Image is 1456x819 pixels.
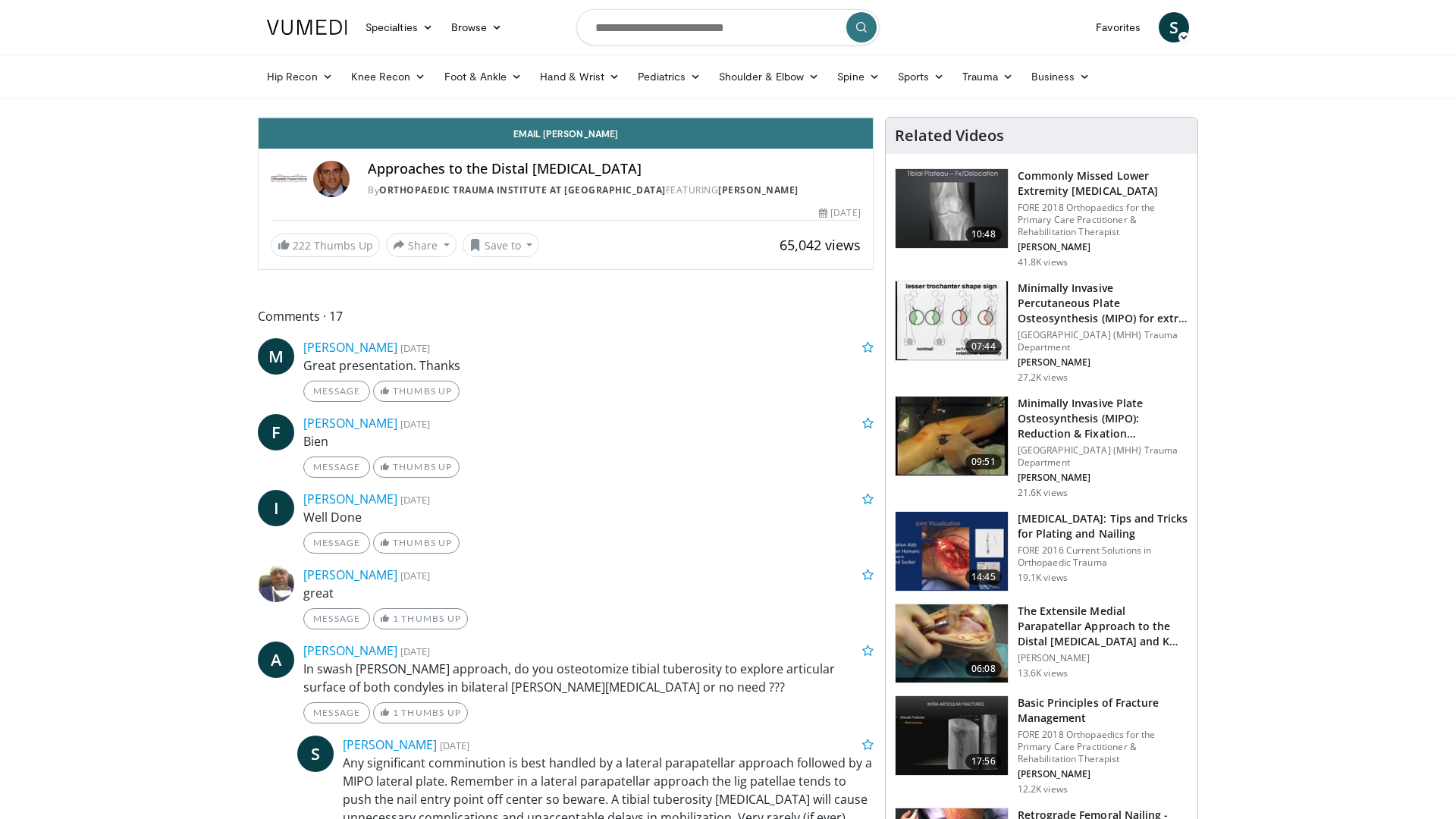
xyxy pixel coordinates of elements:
small: [DATE] [400,569,430,582]
img: cb807dfe-f02f-4aa3-9a62-dcfa16b747aa.150x105_q85_crop-smart_upscale.jpg [896,512,1008,591]
a: Message [303,608,370,629]
span: Comments 17 [258,306,874,326]
p: FORE 2018 Orthopaedics for the Primary Care Practitioner & Rehabilitation Therapist [1018,202,1188,238]
span: 1 [393,613,399,624]
p: In swash [PERSON_NAME] approach, do you osteotomize tibial tuberosity to explore articular surfac... [303,660,874,696]
a: 09:51 Minimally Invasive Plate Osteosynthesis (MIPO): Reduction & Fixation… [GEOGRAPHIC_DATA] (MH... [895,396,1188,499]
small: [DATE] [400,645,430,658]
a: Message [303,381,370,402]
a: Email [PERSON_NAME] [259,118,873,149]
button: Save to [463,233,540,257]
p: [PERSON_NAME] [1018,768,1188,780]
p: [GEOGRAPHIC_DATA] (MHH) Trauma Department [1018,329,1188,353]
img: 4aa379b6-386c-4fb5-93ee-de5617843a87.150x105_q85_crop-smart_upscale.jpg [896,169,1008,248]
small: [DATE] [400,417,430,431]
a: Thumbs Up [373,532,459,554]
a: 1 Thumbs Up [373,608,468,629]
a: 06:08 The Extensile Medial Parapatellar Approach to the Distal [MEDICAL_DATA] and K… [PERSON_NAME... [895,604,1188,684]
p: 19.1K views [1018,572,1068,584]
h3: Minimally Invasive Plate Osteosynthesis (MIPO): Reduction & Fixation… [1018,396,1188,441]
a: Thumbs Up [373,381,459,402]
input: Search topics, interventions [576,9,880,45]
a: Shoulder & Elbow [710,61,828,92]
a: 14:45 [MEDICAL_DATA]: Tips and Tricks for Plating and Nailing FORE 2016 Current Solutions in Orth... [895,511,1188,591]
a: [PERSON_NAME] [343,736,437,753]
p: Great presentation. Thanks [303,356,874,375]
a: S [1159,12,1189,42]
a: Pediatrics [629,61,710,92]
a: Message [303,702,370,723]
h3: Basic Principles of Fracture Management [1018,695,1188,726]
a: 1 Thumbs Up [373,702,468,723]
a: 07:44 Minimally Invasive Percutaneous Plate Osteosynthesis (MIPO) for extr… [GEOGRAPHIC_DATA] (MH... [895,281,1188,384]
a: 10:48 Commonly Missed Lower Extremity [MEDICAL_DATA] FORE 2018 Orthopaedics for the Primary Care ... [895,168,1188,268]
h4: Approaches to the Distal [MEDICAL_DATA] [368,161,861,177]
a: [PERSON_NAME] [303,415,397,431]
a: 17:56 Basic Principles of Fracture Management FORE 2018 Orthopaedics for the Primary Care Practit... [895,695,1188,795]
p: [PERSON_NAME] [1018,241,1188,253]
span: 1 [393,707,399,718]
p: 21.6K views [1018,487,1068,499]
a: [PERSON_NAME] [303,566,397,583]
a: S [297,736,334,772]
img: Avatar [313,161,350,197]
a: [PERSON_NAME] [718,184,799,196]
a: A [258,642,294,678]
a: Specialties [356,12,442,42]
span: 14:45 [965,570,1002,585]
span: 06:08 [965,661,1002,676]
span: I [258,490,294,526]
a: 222 Thumbs Up [271,234,380,257]
p: Well Done [303,508,874,526]
a: Hand & Wrist [531,61,629,92]
p: Bien [303,432,874,450]
span: 65,042 views [780,236,861,254]
p: FORE 2016 Current Solutions in Orthopaedic Trauma [1018,544,1188,569]
h3: Minimally Invasive Percutaneous Plate Osteosynthesis (MIPO) for extr… [1018,281,1188,326]
span: 10:48 [965,227,1002,242]
button: Share [386,233,457,257]
a: Spine [828,61,888,92]
p: great [303,584,874,602]
p: 27.2K views [1018,372,1068,384]
a: Business [1022,61,1100,92]
p: 41.8K views [1018,256,1068,268]
h4: Related Videos [895,127,1004,145]
span: 222 [293,238,311,253]
a: [PERSON_NAME] [303,491,397,507]
div: By FEATURING [368,184,861,197]
a: Browse [442,12,512,42]
a: F [258,414,294,450]
a: Thumbs Up [373,457,459,478]
a: Knee Recon [342,61,435,92]
span: 09:51 [965,454,1002,469]
a: Hip Recon [258,61,342,92]
p: [PERSON_NAME] [1018,472,1188,484]
h3: The Extensile Medial Parapatellar Approach to the Distal [MEDICAL_DATA] and K… [1018,604,1188,649]
a: Trauma [953,61,1022,92]
img: 9aafaf26-f876-494e-bd90-7c31d1b6137f.150x105_q85_crop-smart_upscale.jpg [896,604,1008,683]
p: 13.6K views [1018,667,1068,679]
img: VuMedi Logo [267,20,347,35]
a: Favorites [1087,12,1150,42]
span: 07:44 [965,339,1002,354]
small: [DATE] [440,739,469,752]
h3: Commonly Missed Lower Extremity [MEDICAL_DATA] [1018,168,1188,199]
a: Message [303,457,370,478]
a: M [258,338,294,375]
img: x0JBUkvnwpAy-qi34xMDoxOjBvO1TC8Z.150x105_q85_crop-smart_upscale.jpg [896,397,1008,475]
a: [PERSON_NAME] [303,339,397,356]
small: [DATE] [400,493,430,507]
a: Foot & Ankle [435,61,532,92]
div: [DATE] [819,206,860,220]
img: Orthopaedic Trauma Institute at UCSF [271,161,307,197]
img: bc1996f8-a33c-46db-95f7-836c2427973f.150x105_q85_crop-smart_upscale.jpg [896,696,1008,775]
p: [PERSON_NAME] [1018,652,1188,664]
a: Orthopaedic Trauma Institute at [GEOGRAPHIC_DATA] [379,184,666,196]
